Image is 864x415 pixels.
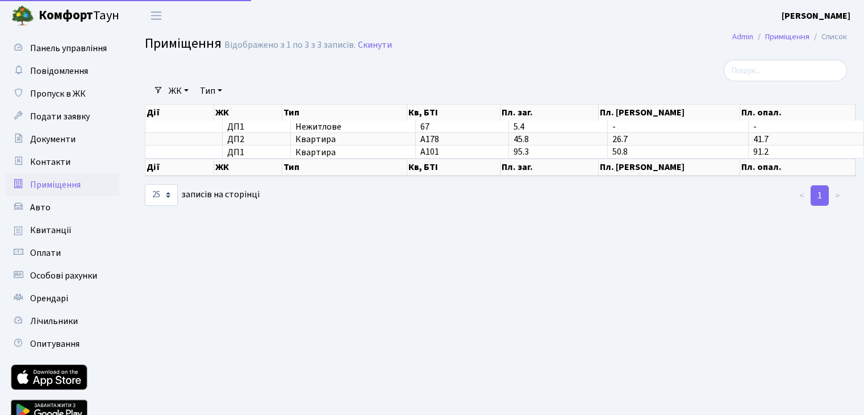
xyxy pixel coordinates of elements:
[782,9,850,23] a: [PERSON_NAME]
[6,219,119,242] a: Квитанції
[39,6,93,24] b: Комфорт
[753,133,769,146] span: 41.7
[358,40,392,51] a: Скинути
[30,315,78,327] span: Лічильники
[30,179,81,191] span: Приміщення
[164,81,193,101] a: ЖК
[30,338,80,350] span: Опитування
[195,81,227,101] a: Тип
[30,42,107,55] span: Панель управління
[599,105,740,121] th: Пл. [PERSON_NAME]
[6,151,119,173] a: Контакти
[420,121,429,133] span: 67
[30,88,86,100] span: Пропуск в ЖК
[740,105,855,121] th: Пл. опал.
[30,65,88,77] span: Повідомлення
[782,10,850,22] b: [PERSON_NAME]
[282,159,407,176] th: Тип
[740,159,855,176] th: Пл. опал.
[295,135,411,144] span: Квартира
[809,31,847,43] li: Список
[30,133,76,146] span: Документи
[282,105,407,121] th: Тип
[295,148,411,157] span: Квартира
[145,105,214,121] th: Дії
[6,105,119,128] a: Подати заявку
[6,196,119,219] a: Авто
[811,185,829,206] a: 1
[715,25,864,49] nav: breadcrumb
[6,242,119,264] a: Оплати
[420,146,439,159] span: А101
[753,146,769,159] span: 91.2
[753,121,757,133] span: -
[732,31,753,43] a: Admin
[514,133,529,146] span: 45.8
[145,34,222,53] span: Приміщення
[145,184,260,206] label: записів на сторінці
[514,146,529,159] span: 95.3
[407,159,500,176] th: Кв, БТІ
[612,133,628,146] span: 26.7
[6,128,119,151] a: Документи
[145,159,214,176] th: Дії
[407,105,500,121] th: Кв, БТІ
[765,31,809,43] a: Приміщення
[214,105,282,121] th: ЖК
[142,6,170,25] button: Переключити навігацію
[612,121,616,133] span: -
[11,5,34,27] img: logo.png
[6,310,119,333] a: Лічильники
[227,135,286,144] span: ДП2
[599,159,740,176] th: Пл. [PERSON_NAME]
[6,82,119,105] a: Пропуск в ЖК
[724,60,847,81] input: Пошук...
[30,247,61,259] span: Оплати
[420,133,439,146] span: А178
[30,292,68,305] span: Орендарі
[145,184,178,206] select: записів на сторінці
[6,173,119,196] a: Приміщення
[227,122,286,131] span: ДП1
[224,40,356,51] div: Відображено з 1 по 3 з 3 записів.
[214,159,282,176] th: ЖК
[39,6,119,26] span: Таун
[6,60,119,82] a: Повідомлення
[6,264,119,287] a: Особові рахунки
[500,105,599,121] th: Пл. заг.
[30,110,90,123] span: Подати заявку
[6,333,119,355] a: Опитування
[30,201,51,214] span: Авто
[514,121,524,133] span: 5.4
[227,148,286,157] span: ДП1
[6,37,119,60] a: Панель управління
[500,159,599,176] th: Пл. заг.
[6,287,119,310] a: Орендарі
[30,269,97,282] span: Особові рахунки
[30,156,70,168] span: Контакти
[612,146,628,159] span: 50.8
[30,224,72,236] span: Квитанції
[295,122,411,131] span: Нежитлове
